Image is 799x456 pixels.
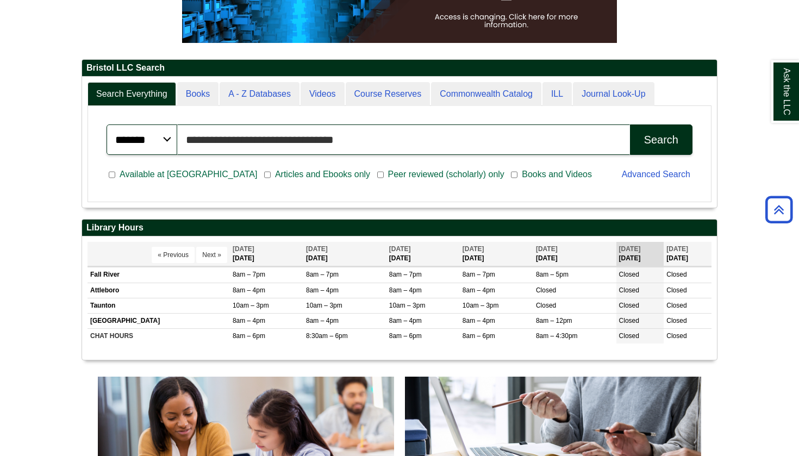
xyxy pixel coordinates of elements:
span: Books and Videos [517,168,596,181]
span: [DATE] [306,245,328,253]
span: 8am – 7pm [389,271,422,278]
span: Closed [619,302,639,309]
span: 8am – 6pm [233,332,265,340]
span: Closed [666,332,686,340]
span: 8am – 4:30pm [536,332,578,340]
span: Closed [666,271,686,278]
span: Available at [GEOGRAPHIC_DATA] [115,168,261,181]
span: [DATE] [536,245,558,253]
h2: Bristol LLC Search [82,60,717,77]
button: « Previous [152,247,195,263]
span: 8am – 4pm [463,317,495,324]
span: 8am – 4pm [389,286,422,294]
span: 8am – 7pm [233,271,265,278]
input: Articles and Ebooks only [264,170,271,180]
th: [DATE] [533,242,616,266]
th: [DATE] [303,242,386,266]
span: 8am – 4pm [233,317,265,324]
a: Journal Look-Up [573,82,654,107]
th: [DATE] [460,242,533,266]
span: 8am – 4pm [306,286,339,294]
td: Attleboro [88,283,230,298]
td: [GEOGRAPHIC_DATA] [88,313,230,328]
a: Advanced Search [622,170,690,179]
a: A - Z Databases [220,82,299,107]
span: 10am – 3pm [463,302,499,309]
span: Closed [666,317,686,324]
td: CHAT HOURS [88,328,230,343]
button: Search [630,124,692,155]
span: Closed [666,286,686,294]
th: [DATE] [230,242,303,266]
span: [DATE] [666,245,688,253]
span: 8am – 5pm [536,271,569,278]
span: [DATE] [233,245,254,253]
span: 8am – 4pm [306,317,339,324]
a: Books [177,82,219,107]
a: Course Reserves [346,82,430,107]
span: Peer reviewed (scholarly) only [384,168,509,181]
td: Fall River [88,267,230,283]
span: 8am – 6pm [463,332,495,340]
span: Closed [619,271,639,278]
span: 8am – 4pm [233,286,265,294]
span: [DATE] [389,245,411,253]
span: 8am – 6pm [389,332,422,340]
span: [DATE] [619,245,641,253]
a: ILL [542,82,572,107]
input: Peer reviewed (scholarly) only [377,170,384,180]
span: 8:30am – 6pm [306,332,348,340]
a: Videos [301,82,345,107]
th: [DATE] [664,242,711,266]
span: Closed [619,332,639,340]
span: Closed [619,317,639,324]
span: [DATE] [463,245,484,253]
span: Articles and Ebooks only [271,168,374,181]
input: Books and Videos [511,170,517,180]
span: 10am – 3pm [233,302,269,309]
span: 8am – 4pm [463,286,495,294]
input: Available at [GEOGRAPHIC_DATA] [109,170,115,180]
span: 8am – 7pm [306,271,339,278]
h2: Library Hours [82,220,717,236]
span: Closed [536,302,556,309]
span: 8am – 12pm [536,317,572,324]
span: 8am – 4pm [389,317,422,324]
span: Closed [619,286,639,294]
span: Closed [536,286,556,294]
a: Commonwealth Catalog [431,82,541,107]
span: 10am – 3pm [389,302,426,309]
th: [DATE] [386,242,460,266]
a: Back to Top [761,202,796,217]
a: Search Everything [88,82,176,107]
th: [DATE] [616,242,664,266]
span: 8am – 7pm [463,271,495,278]
td: Taunton [88,298,230,313]
div: Search [644,134,678,146]
span: 10am – 3pm [306,302,342,309]
span: Closed [666,302,686,309]
button: Next » [196,247,227,263]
